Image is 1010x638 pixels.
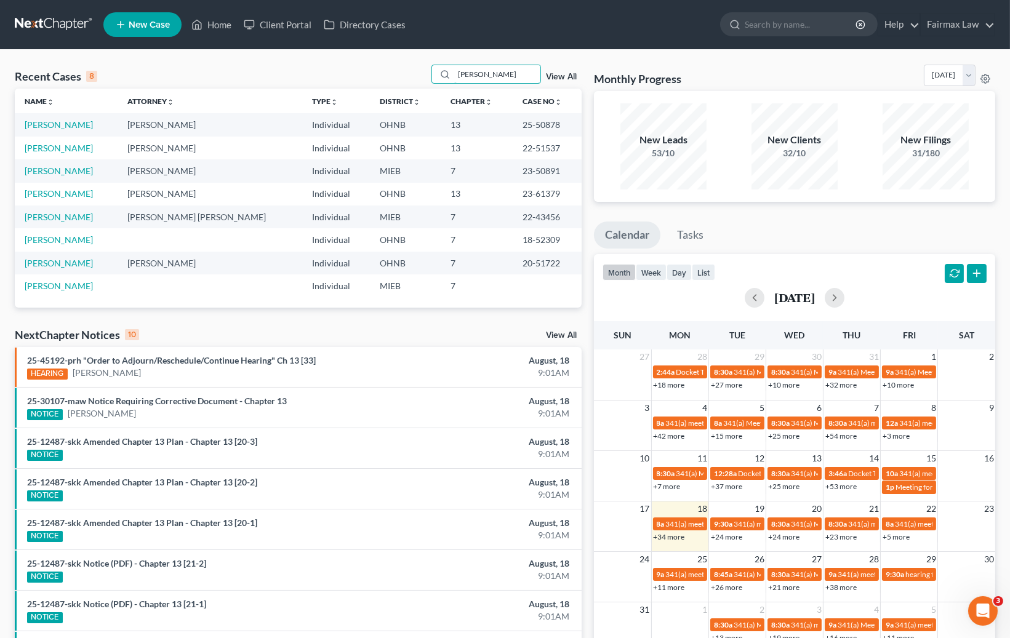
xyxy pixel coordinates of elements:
[768,583,800,592] a: +21 more
[791,570,983,579] span: 341(a) Meeting for [PERSON_NAME] and [PERSON_NAME]
[666,221,715,249] a: Tasks
[397,598,569,610] div: August, 18
[666,570,785,579] span: 341(a) meeting for [PERSON_NAME]
[983,552,995,567] span: 30
[676,469,796,478] span: 341(a) Meeting for [PERSON_NAME]
[441,113,513,136] td: 13
[27,355,316,365] a: 25-45192-prh "Order to Adjourn/Reschedule/Continue Hearing" Ch 13 [33]
[654,532,685,541] a: +34 more
[636,264,667,281] button: week
[883,431,910,441] a: +3 more
[905,570,1000,579] span: hearing for [PERSON_NAME]
[825,380,857,389] a: +32 more
[639,501,651,516] span: 17
[696,501,708,516] span: 18
[86,71,97,82] div: 8
[27,396,287,406] a: 25-30107-maw Notice Requiring Corrective Document - Chapter 13
[667,264,692,281] button: day
[370,113,441,136] td: OHNB
[380,97,420,106] a: Districtunfold_more
[930,349,937,364] span: 1
[734,519,852,528] span: 341(a) meeting for [PERSON_NAME]
[666,519,785,528] span: 341(a) meeting for [PERSON_NAME]
[774,291,815,304] h2: [DATE]
[370,228,441,251] td: OHNB
[25,281,93,291] a: [PERSON_NAME]
[370,137,441,159] td: OHNB
[238,14,318,36] a: Client Portal
[734,620,853,629] span: 341(a) Meeting for [PERSON_NAME]
[302,205,370,228] td: Individual
[370,159,441,182] td: MIEB
[370,205,441,228] td: MIEB
[513,228,582,251] td: 18-52309
[302,252,370,274] td: Individual
[639,349,651,364] span: 27
[654,583,685,592] a: +11 more
[868,552,880,567] span: 28
[397,354,569,367] div: August, 18
[771,469,790,478] span: 8:30a
[784,330,804,340] span: Wed
[657,519,665,528] span: 8a
[921,14,995,36] a: Fairmax Law
[397,367,569,379] div: 9:01AM
[654,431,685,441] a: +42 more
[886,519,894,528] span: 8a
[370,252,441,274] td: OHNB
[27,599,206,609] a: 25-12487-skk Notice (PDF) - Chapter 13 [21-1]
[868,451,880,466] span: 14
[696,451,708,466] span: 11
[825,431,857,441] a: +54 more
[701,602,708,617] span: 1
[753,451,766,466] span: 12
[959,330,974,340] span: Sat
[983,501,995,516] span: 23
[47,98,54,106] i: unfold_more
[848,469,958,478] span: Docket Text: for [PERSON_NAME]
[696,349,708,364] span: 28
[312,97,338,106] a: Typeunfold_more
[745,13,857,36] input: Search by name...
[302,159,370,182] td: Individual
[27,517,257,528] a: 25-12487-skk Amended Chapter 13 Plan - Chapter 13 [20-1]
[546,73,577,81] a: View All
[669,330,691,340] span: Mon
[27,450,63,461] div: NOTICE
[883,133,969,147] div: New Filings
[302,183,370,205] td: Individual
[811,349,823,364] span: 30
[129,20,170,30] span: New Case
[886,367,894,377] span: 9a
[27,477,257,487] a: 25-12487-skk Amended Chapter 13 Plan - Chapter 13 [20-2]
[988,401,995,415] span: 9
[751,147,838,159] div: 32/10
[886,418,898,428] span: 12a
[843,330,861,340] span: Thu
[811,552,823,567] span: 27
[873,401,880,415] span: 7
[883,532,910,541] a: +5 more
[825,482,857,491] a: +53 more
[886,469,898,478] span: 10a
[868,501,880,516] span: 21
[828,469,847,478] span: 3:46a
[451,97,492,106] a: Chapterunfold_more
[73,367,141,379] a: [PERSON_NAME]
[370,183,441,205] td: OHNB
[397,407,569,420] div: 9:01AM
[768,532,800,541] a: +24 more
[441,137,513,159] td: 13
[614,330,631,340] span: Sun
[825,532,857,541] a: +23 more
[734,367,853,377] span: 341(a) Meeting for [PERSON_NAME]
[886,482,894,492] span: 1p
[714,469,737,478] span: 12:28a
[27,531,63,542] div: NOTICE
[883,380,914,389] a: +10 more
[816,602,823,617] span: 3
[302,137,370,159] td: Individual
[968,596,998,626] iframe: Intercom live chat
[603,264,636,281] button: month
[302,274,370,297] td: Individual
